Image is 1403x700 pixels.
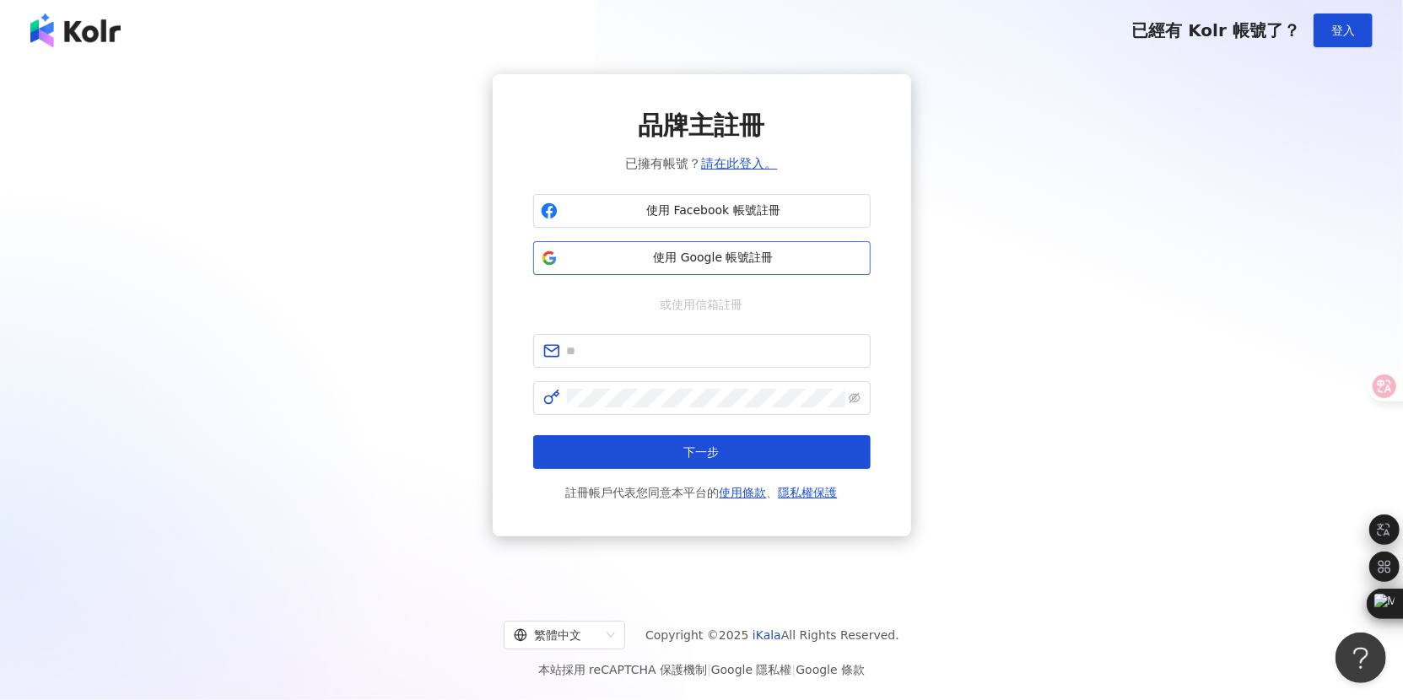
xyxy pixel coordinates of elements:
span: 註冊帳戶代表您同意本平台的 、 [566,482,838,503]
span: eye-invisible [849,392,861,404]
span: Copyright © 2025 All Rights Reserved. [645,625,899,645]
span: 使用 Google 帳號註冊 [564,250,863,267]
span: 本站採用 reCAPTCHA 保護機制 [538,660,865,680]
img: logo [30,13,121,47]
div: 繁體中文 [514,622,600,649]
iframe: Help Scout Beacon - Open [1336,633,1386,683]
button: 登入 [1314,13,1373,47]
a: iKala [753,628,781,642]
span: | [792,663,796,676]
a: Google 條款 [796,663,865,676]
span: 已經有 Kolr 帳號了？ [1131,20,1300,40]
span: 登入 [1331,24,1355,37]
button: 下一步 [533,435,871,469]
span: 品牌主註冊 [639,108,765,143]
button: 使用 Google 帳號註冊 [533,241,871,275]
span: | [707,663,711,676]
span: 已擁有帳號？ [626,153,778,174]
span: 或使用信箱註冊 [649,295,755,314]
a: Google 隱私權 [711,663,792,676]
button: 使用 Facebook 帳號註冊 [533,194,871,228]
span: 使用 Facebook 帳號註冊 [564,202,863,219]
a: 使用條款 [720,486,767,499]
a: 請在此登入。 [702,156,778,171]
span: 下一步 [684,445,720,459]
a: 隱私權保護 [779,486,838,499]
